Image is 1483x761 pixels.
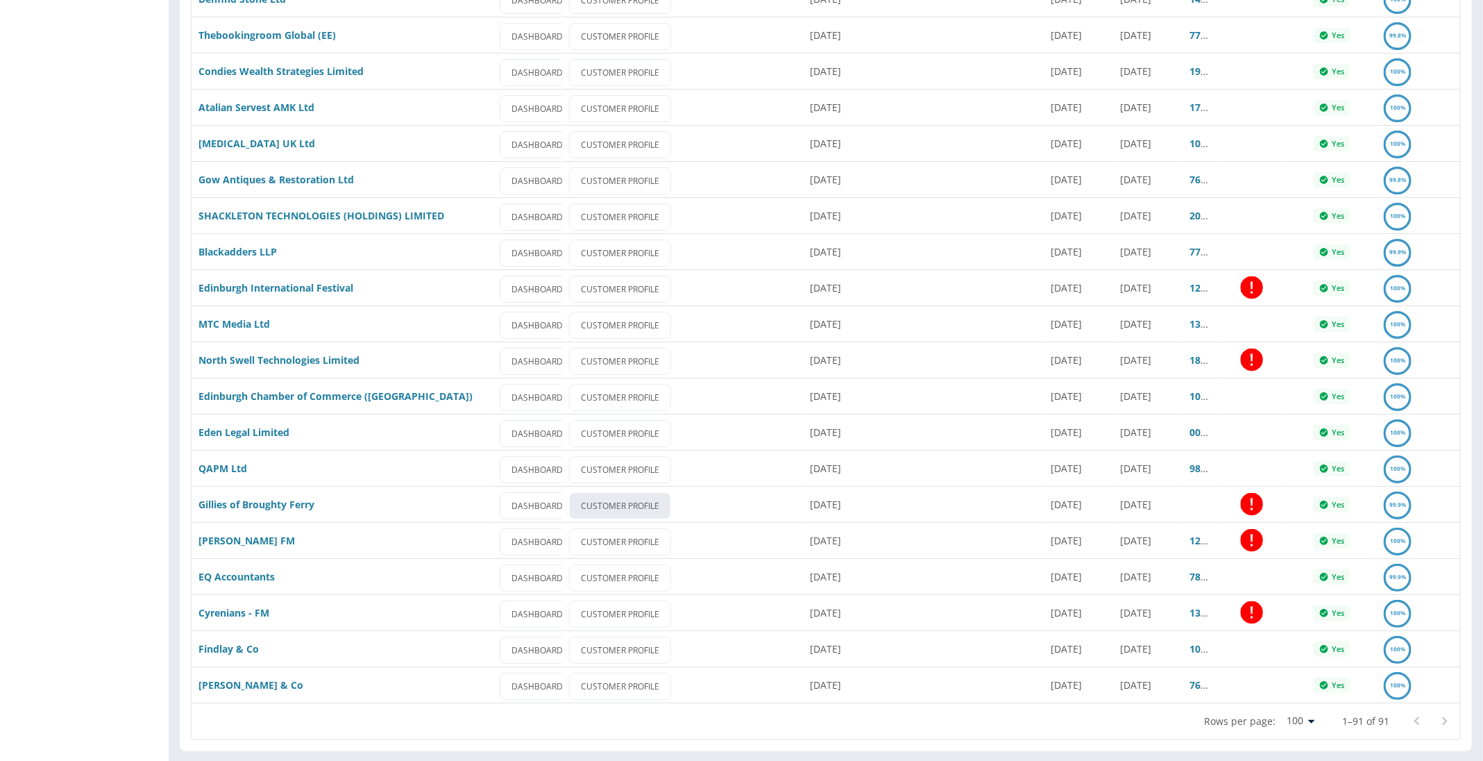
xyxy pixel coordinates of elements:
a: DASHBOARD [500,131,575,158]
a: Eden Legal Limited [198,426,289,439]
text: 99.9% [1389,248,1406,256]
text: 100% [1390,320,1405,328]
text: 100% [1390,645,1405,653]
div: 05 Jul 2023 [1113,125,1183,161]
a: Thebookingroom Global (EE) [198,28,336,42]
text: 100% [1390,465,1405,472]
div: 15 Jul 2025 [803,522,1044,558]
a: 100% [1384,534,1412,547]
text: 99.9% [1389,573,1406,580]
div: 23 Jul 2025 [1044,17,1113,53]
text: 100% [1390,284,1405,292]
a: 99.8% [1384,173,1412,186]
a: 100% [1384,678,1412,692]
text: 100% [1390,67,1405,75]
a: Blackadders LLP [198,245,277,258]
a: CUSTOMER PROFILE [569,23,671,50]
a: 100% [1384,353,1412,367]
a: CUSTOMER PROFILE [569,565,671,592]
a: Condies Wealth Strategies Limited [198,65,364,78]
a: CUSTOMER PROFILE [569,673,671,700]
a: 99.9% [1384,498,1412,511]
p: 1–91 of 91 [1342,714,1389,728]
a: 100% [1384,101,1412,114]
a: Gillies of Broughty Ferry [198,498,314,511]
a: DASHBOARD [500,456,575,483]
text: 100% [1390,537,1405,544]
a: CUSTOMER PROFILE [569,456,671,483]
a: 100% [1384,642,1412,655]
div: 31 Oct 2023 [1113,486,1183,522]
div: 21 Jul 2025 [1044,89,1113,125]
div: 23 Jul 2025 [803,161,1044,197]
a: Atalian Servest AMK Ltd [198,101,314,114]
div: 23 Jul 2025 [803,197,1044,233]
a: 100% [1384,390,1412,403]
div: 02 Jul 2025 [1044,667,1113,703]
a: CUSTOMER PROFILE [569,528,671,555]
a: 100% [1384,65,1412,78]
a: 131833987 [1189,606,1239,619]
p: Yes [1332,140,1344,148]
a: DASHBOARD [500,59,575,86]
text: 100% [1390,212,1405,219]
div: 20 Jul 2025 [1044,233,1113,269]
p: Yes [1332,681,1344,689]
a: 99.8% [1384,28,1412,42]
a: DASHBOARD [500,492,575,519]
div: 11 Jul 2025 [1044,450,1113,486]
a: CUSTOMER PROFILE [569,276,671,303]
div: 10 Jul 2025 [1044,197,1113,233]
div: 15 Jun 2023 [1113,667,1183,703]
div: 12 Jul 2025 [1044,558,1113,594]
div: 16 Jul 2025 [1044,378,1113,414]
div: 14 Jul 2025 [803,594,1044,630]
div: 28 Jul 2025 [803,17,1044,53]
a: Gow Antiques & Restoration Ltd [198,173,354,186]
a: 00793298 [1189,426,1234,439]
a: 98878471 [1189,462,1234,475]
a: 99.9% [1384,570,1412,583]
div: 05 Jul 2023 [1113,630,1183,667]
a: 778551 [1189,245,1223,258]
a: DASHBOARD [500,312,575,339]
a: 100% [1384,209,1412,222]
p: Yes [1332,31,1344,40]
a: Edinburgh International Festival [198,281,353,294]
a: 100% [1384,606,1412,619]
a: 99.9% [1384,245,1412,258]
a: [MEDICAL_DATA] UK Ltd [198,137,315,150]
a: 206147776 [1189,209,1239,222]
a: DASHBOARD [500,384,575,411]
p: Yes [1332,392,1344,401]
text: 99.8% [1389,176,1406,183]
a: CUSTOMER PROFILE [569,384,671,411]
a: 100% [1384,462,1412,475]
p: Yes [1332,573,1344,581]
div: 24 Jul 2025 [803,89,1044,125]
text: 100% [1390,392,1405,400]
div: 17 Jul 2025 [803,414,1044,450]
div: 05 Jul 2023 [1113,378,1183,414]
a: DASHBOARD [500,673,575,700]
a: 768412 [1189,678,1223,692]
a: 100% [1384,317,1412,331]
p: Yes [1332,176,1344,184]
text: 100% [1390,609,1405,617]
div: 07 Dec 2023 [1113,197,1183,233]
div: 08 May 2025 [1113,342,1183,378]
div: 13 Feb 2024 [1113,17,1183,53]
div: 21 Jul 2025 [803,378,1044,414]
div: 11 Jul 2025 [1044,486,1113,522]
text: 100% [1390,356,1405,364]
a: [PERSON_NAME] FM [198,534,295,547]
a: 100% [1384,137,1412,150]
text: 100% [1390,103,1405,111]
a: 131087843 [1189,317,1239,331]
p: Yes [1332,645,1344,653]
div: 05 Jul 2023 [1113,522,1183,558]
a: DASHBOARD [500,23,575,50]
a: 177021937 [1189,101,1239,114]
a: DASHBOARD [500,276,575,303]
a: CUSTOMER PROFILE [569,312,671,339]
